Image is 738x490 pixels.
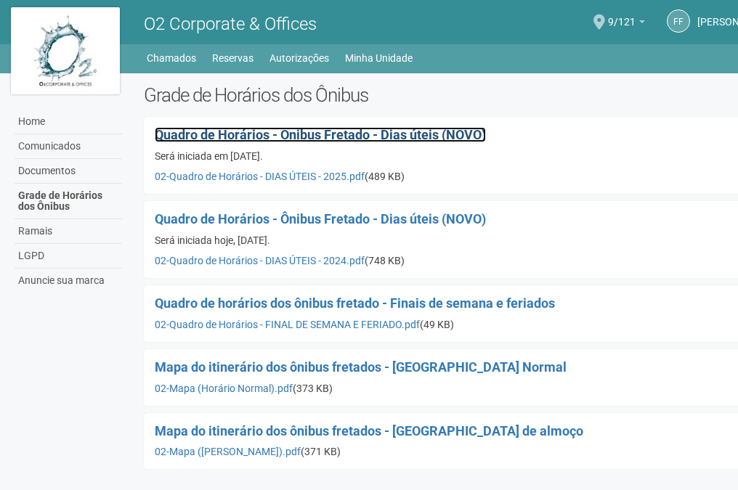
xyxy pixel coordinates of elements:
[144,84,621,106] h2: Grade de Horários dos Ônibus
[155,383,293,394] a: 02-Mapa (Horário Normal).pdf
[155,127,486,142] a: Quadro de Horários - Ônibus Fretado - Dias úteis (NOVO)
[155,171,365,182] a: 02-Quadro de Horários - DIAS ÚTEIS - 2025.pdf
[155,446,301,457] a: 02-Mapa ([PERSON_NAME]).pdf
[345,48,413,68] a: Minha Unidade
[155,423,583,438] a: Mapa do itinerário dos ônibus fretados - [GEOGRAPHIC_DATA] de almoço
[147,48,196,68] a: Chamados
[15,159,122,184] a: Documentos
[155,295,555,311] a: Quadro de horários dos ônibus fretado - Finais de semana e feriados
[15,134,122,159] a: Comunicados
[667,9,690,33] a: FF
[15,110,122,134] a: Home
[15,244,122,269] a: LGPD
[15,269,122,293] a: Anuncie sua marca
[155,359,567,375] a: Mapa do itinerário dos ônibus fretados - [GEOGRAPHIC_DATA] Normal
[155,255,365,266] a: 02-Quadro de Horários - DIAS ÚTEIS - 2024.pdf
[269,48,329,68] a: Autorizações
[155,211,486,226] a: Quadro de Horários - Ônibus Fretado - Dias úteis (NOVO)
[608,18,645,30] a: 9/121
[11,7,120,94] img: logo.jpg
[15,184,122,219] a: Grade de Horários dos Ônibus
[144,14,317,34] span: O2 Corporate & Offices
[155,319,420,330] a: 02-Quadro de Horários - FINAL DE SEMANA E FERIADO.pdf
[212,48,254,68] a: Reservas
[15,219,122,244] a: Ramais
[608,2,636,28] span: 9/121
